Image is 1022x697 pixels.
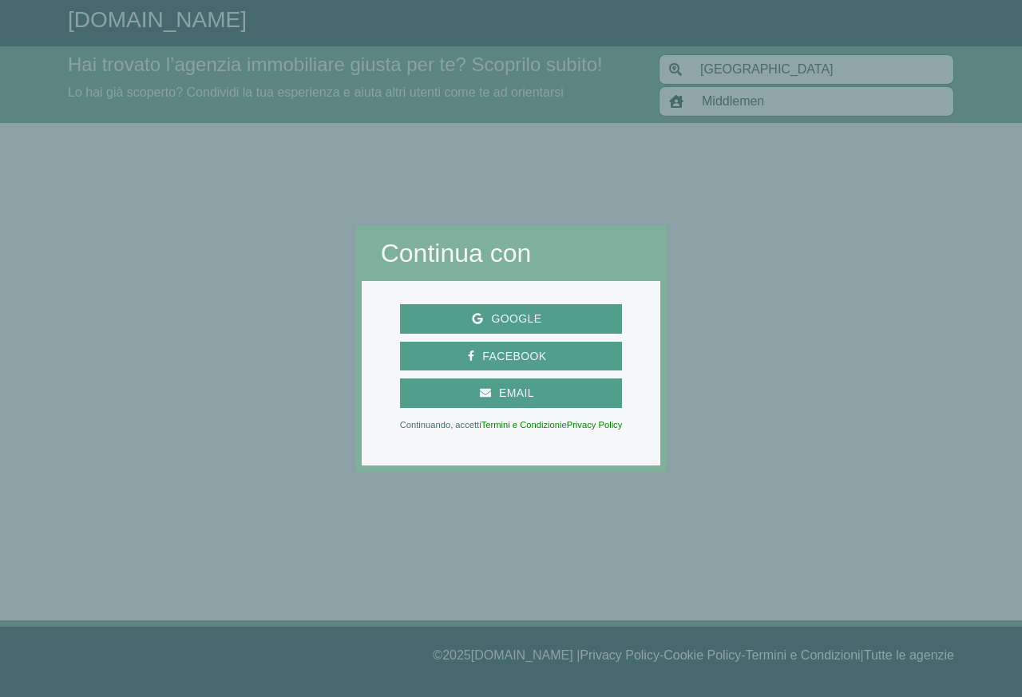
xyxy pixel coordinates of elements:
a: Termini e Condizioni [481,420,562,430]
span: Facebook [474,347,554,366]
button: Email [400,378,623,408]
p: Continuando, accetti e [400,421,623,429]
h2: Continua con [381,238,642,268]
span: Email [491,383,542,403]
a: Privacy Policy [567,420,623,430]
span: Google [483,309,549,329]
button: Google [400,304,623,334]
button: Facebook [400,342,623,371]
